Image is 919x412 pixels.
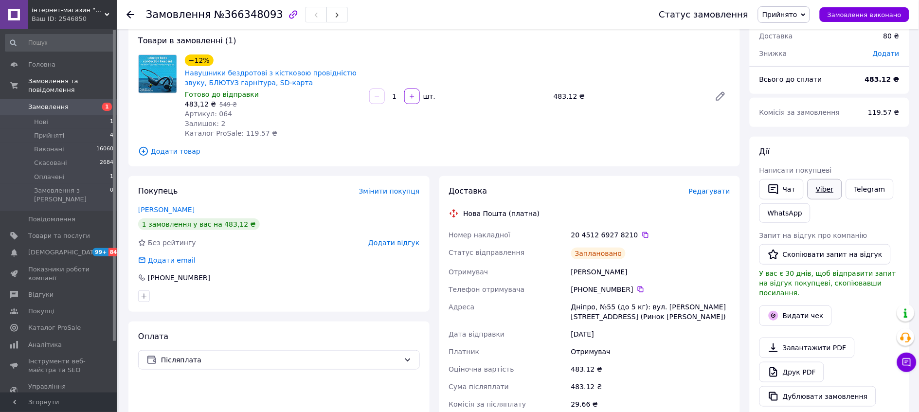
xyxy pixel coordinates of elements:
span: Оплата [138,332,168,341]
div: Додати email [137,255,197,265]
span: Всього до сплати [759,75,822,83]
span: Сума післяплати [449,383,509,391]
button: Скопіювати запит на відгук [759,244,891,265]
span: Замовлення та повідомлення [28,77,117,94]
span: Статус відправлення [449,249,525,256]
div: Заплановано [571,248,626,259]
a: Telegram [846,179,894,199]
span: Оціночна вартість [449,365,514,373]
span: №366348093 [214,9,283,20]
span: Дії [759,147,770,156]
span: Доставка [449,186,487,196]
b: 483.12 ₴ [865,75,900,83]
div: [PHONE_NUMBER] [571,285,730,294]
span: Інструменти веб-майстра та SEO [28,357,90,375]
button: Замовлення виконано [820,7,909,22]
img: Навушники бездротові з кістковою провідністю звуку, БЛЮТУЗ гарнітура, SD-карта [139,55,177,93]
span: Отримувач [449,268,488,276]
div: шт. [421,91,436,101]
span: Відгуки [28,290,54,299]
a: Друк PDF [759,362,824,382]
span: 1 [102,103,112,111]
span: 0 [110,186,113,204]
span: Замовлення з [PERSON_NAME] [34,186,110,204]
div: [DATE] [569,325,732,343]
span: У вас є 30 днів, щоб відправити запит на відгук покупцеві, скопіювавши посилання. [759,269,896,297]
span: Післяплата [161,355,400,365]
span: 1 [110,118,113,126]
span: Телефон отримувача [449,286,525,293]
span: Запит на відгук про компанію [759,232,867,239]
div: 483.12 ₴ [569,360,732,378]
span: Комісія за замовлення [759,108,840,116]
div: 483.12 ₴ [569,378,732,395]
div: Ваш ID: 2546850 [32,15,117,23]
span: Покупець [138,186,178,196]
span: Виконані [34,145,64,154]
span: 119.57 ₴ [868,108,900,116]
span: Платник [449,348,480,356]
span: Повідомлення [28,215,75,224]
span: Аналітика [28,340,62,349]
div: Статус замовлення [659,10,749,19]
span: Оплачені [34,173,65,181]
a: Навушники бездротові з кістковою провідністю звуку, БЛЮТУЗ гарнітура, SD-карта [185,69,357,87]
span: Товари та послуги [28,232,90,240]
span: Прийнято [762,11,797,18]
a: Viber [808,179,842,199]
div: 20 4512 6927 8210 [571,230,730,240]
div: Нова Пошта (платна) [461,209,542,218]
span: Замовлення виконано [828,11,901,18]
div: 80 ₴ [878,25,905,47]
span: Доставка [759,32,793,40]
span: Показники роботи компанії [28,265,90,283]
span: Замовлення [146,9,211,20]
span: Каталог ProSale: 119.57 ₴ [185,129,277,137]
button: Чат [759,179,804,199]
span: Номер накладної [449,231,511,239]
span: інтернет-магазин "тріА" [32,6,105,15]
span: 1 [110,173,113,181]
a: [PERSON_NAME] [138,206,195,214]
span: Скасовані [34,159,67,167]
div: [PERSON_NAME] [569,263,732,281]
span: Адреса [449,303,475,311]
span: Комісія за післяплату [449,400,526,408]
a: Редагувати [711,87,730,106]
span: Готово до відправки [185,90,259,98]
span: Дата відправки [449,330,505,338]
div: 1 замовлення у вас на 483,12 ₴ [138,218,260,230]
span: 2684 [100,159,113,167]
span: Написати покупцеві [759,166,832,174]
span: 483,12 ₴ [185,100,216,108]
span: 4 [110,131,113,140]
div: −12% [185,54,214,66]
span: Нові [34,118,48,126]
span: 84 [108,248,120,256]
button: Видати чек [759,305,832,326]
span: Прийняті [34,131,64,140]
span: 549 ₴ [219,101,237,108]
span: Замовлення [28,103,69,111]
span: Без рейтингу [148,239,196,247]
span: Каталог ProSale [28,323,81,332]
div: Повернутися назад [126,10,134,19]
span: Знижка [759,50,787,57]
div: Отримувач [569,343,732,360]
button: Чат з покупцем [897,353,917,372]
a: WhatsApp [759,203,811,223]
span: Додати товар [138,146,730,157]
span: 99+ [92,248,108,256]
span: 16060 [96,145,113,154]
div: Дніпро, №55 (до 5 кг): вул. [PERSON_NAME][STREET_ADDRESS] (Ринок [PERSON_NAME]) [569,298,732,325]
div: 483.12 ₴ [550,90,707,103]
span: Редагувати [689,187,730,195]
span: Головна [28,60,55,69]
span: Артикул: 064 [185,110,232,118]
span: Додати відгук [368,239,419,247]
span: Товари в замовленні (1) [138,36,236,45]
span: Залишок: 2 [185,120,226,127]
button: Дублювати замовлення [759,386,876,407]
a: Завантажити PDF [759,338,855,358]
div: Додати email [147,255,197,265]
